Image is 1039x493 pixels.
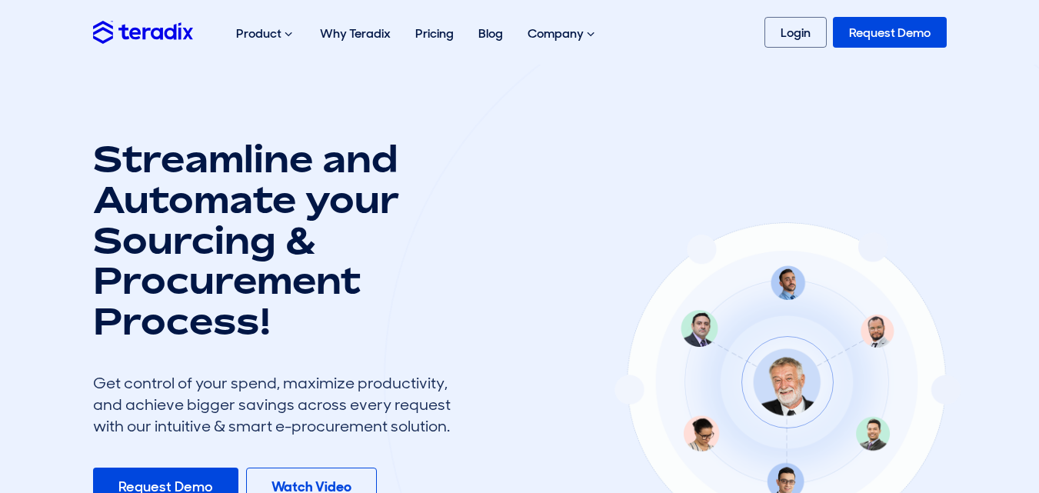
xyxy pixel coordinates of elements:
[403,9,466,58] a: Pricing
[93,138,462,341] h1: Streamline and Automate your Sourcing & Procurement Process!
[833,17,947,48] a: Request Demo
[308,9,403,58] a: Why Teradix
[515,9,610,58] div: Company
[466,9,515,58] a: Blog
[764,17,827,48] a: Login
[224,9,308,58] div: Product
[93,372,462,437] div: Get control of your spend, maximize productivity, and achieve bigger savings across every request...
[93,21,193,43] img: Teradix logo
